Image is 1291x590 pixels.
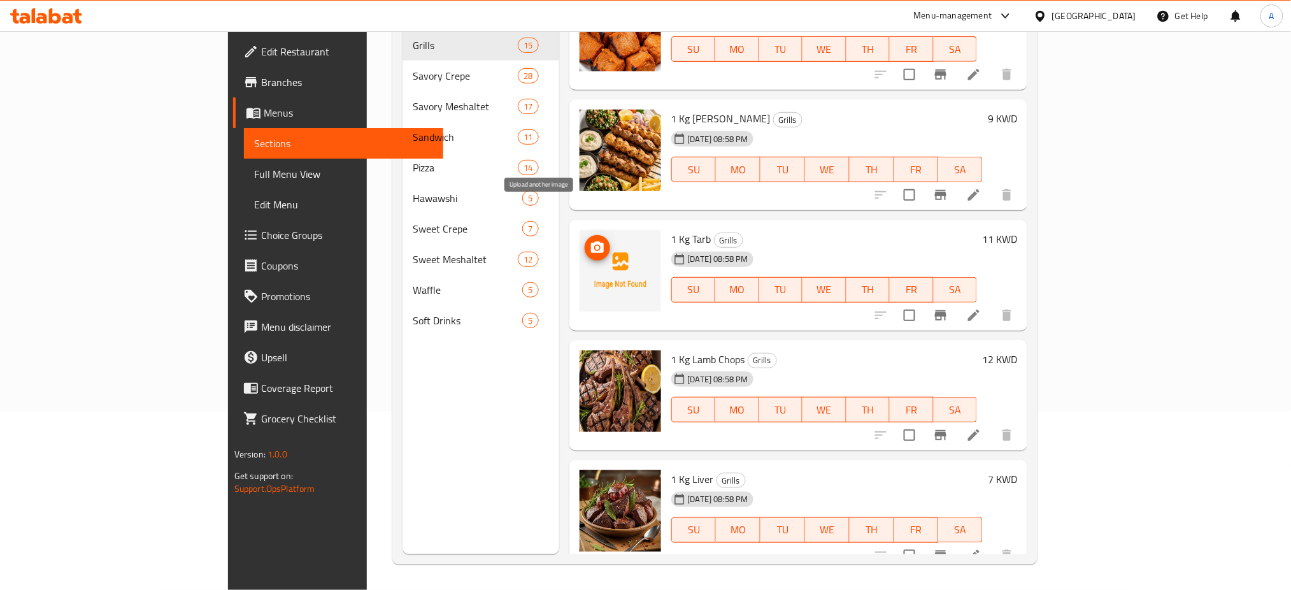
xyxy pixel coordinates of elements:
span: Waffle [413,282,522,298]
span: MO [720,40,754,59]
span: TU [764,401,798,419]
span: 11 [518,131,538,143]
button: SA [938,157,983,182]
span: SU [677,40,710,59]
div: items [518,99,538,114]
span: Grills [715,233,743,248]
button: WE [802,36,846,62]
div: Grills [714,233,743,248]
span: FR [899,161,934,179]
span: 12 [518,254,538,266]
span: Pizza [413,160,518,175]
button: FR [890,36,934,62]
a: Edit menu item [966,548,981,563]
a: Full Menu View [244,159,444,189]
span: FR [895,401,929,419]
button: TU [760,157,805,182]
button: TU [760,517,805,543]
span: SA [943,521,978,539]
span: Get support on: [234,468,293,484]
span: WE [810,521,845,539]
div: items [518,38,538,53]
span: Sweet Crepe [413,221,522,236]
span: FR [899,521,934,539]
span: SU [677,521,711,539]
nav: Menu sections [403,25,559,341]
div: items [518,160,538,175]
span: FR [895,40,929,59]
span: Hawawshi [413,191,522,206]
a: Menus [233,97,444,128]
button: Branch-specific-item [925,59,956,90]
span: Savory Meshaltet [413,99,518,114]
span: Select to update [896,302,923,329]
div: items [522,191,538,206]
span: 7 [523,223,538,235]
button: Branch-specific-item [925,180,956,210]
span: Sections [254,136,434,151]
button: Branch-specific-item [925,540,956,571]
button: MO [716,517,760,543]
div: [GEOGRAPHIC_DATA] [1052,9,1136,23]
span: TH [855,521,889,539]
span: Grills [748,353,776,368]
a: Upsell [233,342,444,373]
span: 1 Kg [PERSON_NAME] [671,109,771,128]
span: TH [855,161,889,179]
img: 1 Kg Tarb [580,230,661,312]
button: SU [671,36,715,62]
button: delete [992,540,1022,571]
button: SA [934,397,978,422]
span: TH [852,40,885,59]
button: upload picture [585,235,610,261]
a: Menu disclaimer [233,312,444,342]
button: TU [759,36,803,62]
a: Edit menu item [966,308,981,323]
div: Savory Meshaltet17 [403,91,559,122]
span: 1 Kg Liver [671,470,714,489]
button: delete [992,59,1022,90]
h6: 11 KWD [982,230,1017,248]
button: WE [802,397,846,422]
span: Full Menu View [254,166,434,182]
a: Promotions [233,281,444,312]
span: 5 [523,315,538,327]
span: SA [943,161,978,179]
div: items [518,129,538,145]
div: Grills [773,112,802,127]
span: WE [808,401,841,419]
span: SU [677,161,711,179]
span: TH [852,401,885,419]
span: Coverage Report [261,380,434,396]
button: WE [805,157,850,182]
span: 1 Kg Tarb [671,229,711,248]
span: SU [677,280,710,299]
div: Sweet Meshaltet12 [403,244,559,275]
span: 15 [518,40,538,52]
span: Sweet Meshaltet [413,252,518,267]
span: 5 [523,284,538,296]
span: Grocery Checklist [261,411,434,426]
span: WE [810,161,845,179]
span: Promotions [261,289,434,304]
span: Grills [413,38,518,53]
a: Grocery Checklist [233,403,444,434]
h6: 9 KWD [988,110,1017,127]
div: Pizza14 [403,152,559,183]
h6: 12 KWD [982,350,1017,368]
a: Choice Groups [233,220,444,250]
span: Select to update [896,182,923,208]
span: TU [766,161,800,179]
img: 1 Kg Liver [580,470,661,552]
div: Grills [748,353,777,368]
img: 1 Kg Lamb Chops [580,350,661,432]
button: delete [992,180,1022,210]
button: TH [846,36,890,62]
div: Soft Drinks5 [403,305,559,336]
span: Soft Drinks [413,313,522,328]
span: [DATE] 08:58 PM [683,373,753,385]
span: MO [720,401,754,419]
